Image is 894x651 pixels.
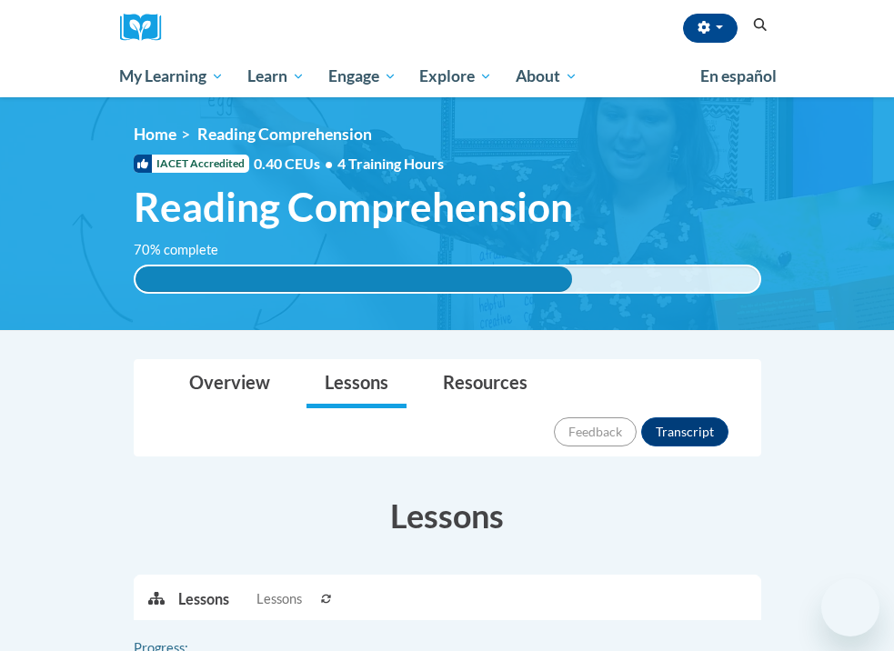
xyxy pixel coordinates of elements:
a: About [504,55,589,97]
a: Explore [407,55,504,97]
span: • [325,155,333,172]
span: Reading Comprehension [197,125,372,144]
span: Engage [328,65,397,87]
a: Home [134,125,176,144]
span: About [516,65,578,87]
div: 70% complete [136,266,572,292]
button: Feedback [554,417,637,446]
span: En español [700,66,777,85]
iframe: Button to launch messaging window [821,578,879,636]
a: En español [688,57,789,95]
button: Transcript [641,417,728,446]
span: Reading Comprehension [134,183,573,231]
a: Learn [236,55,316,97]
p: Lessons [178,589,229,609]
span: IACET Accredited [134,155,249,173]
a: Engage [316,55,408,97]
span: Learn [247,65,305,87]
span: 4 Training Hours [337,155,444,172]
button: Search [747,15,774,36]
a: My Learning [108,55,236,97]
span: Lessons [256,589,302,609]
span: My Learning [119,65,224,87]
a: Overview [171,360,288,408]
img: Logo brand [120,14,175,42]
a: Resources [425,360,546,408]
label: 70% complete [134,240,238,260]
button: Account Settings [683,14,738,43]
h3: Lessons [134,493,761,538]
a: Cox Campus [120,14,175,42]
span: Explore [419,65,492,87]
a: Lessons [306,360,407,408]
span: 0.40 CEUs [254,154,337,174]
div: Main menu [106,55,789,97]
